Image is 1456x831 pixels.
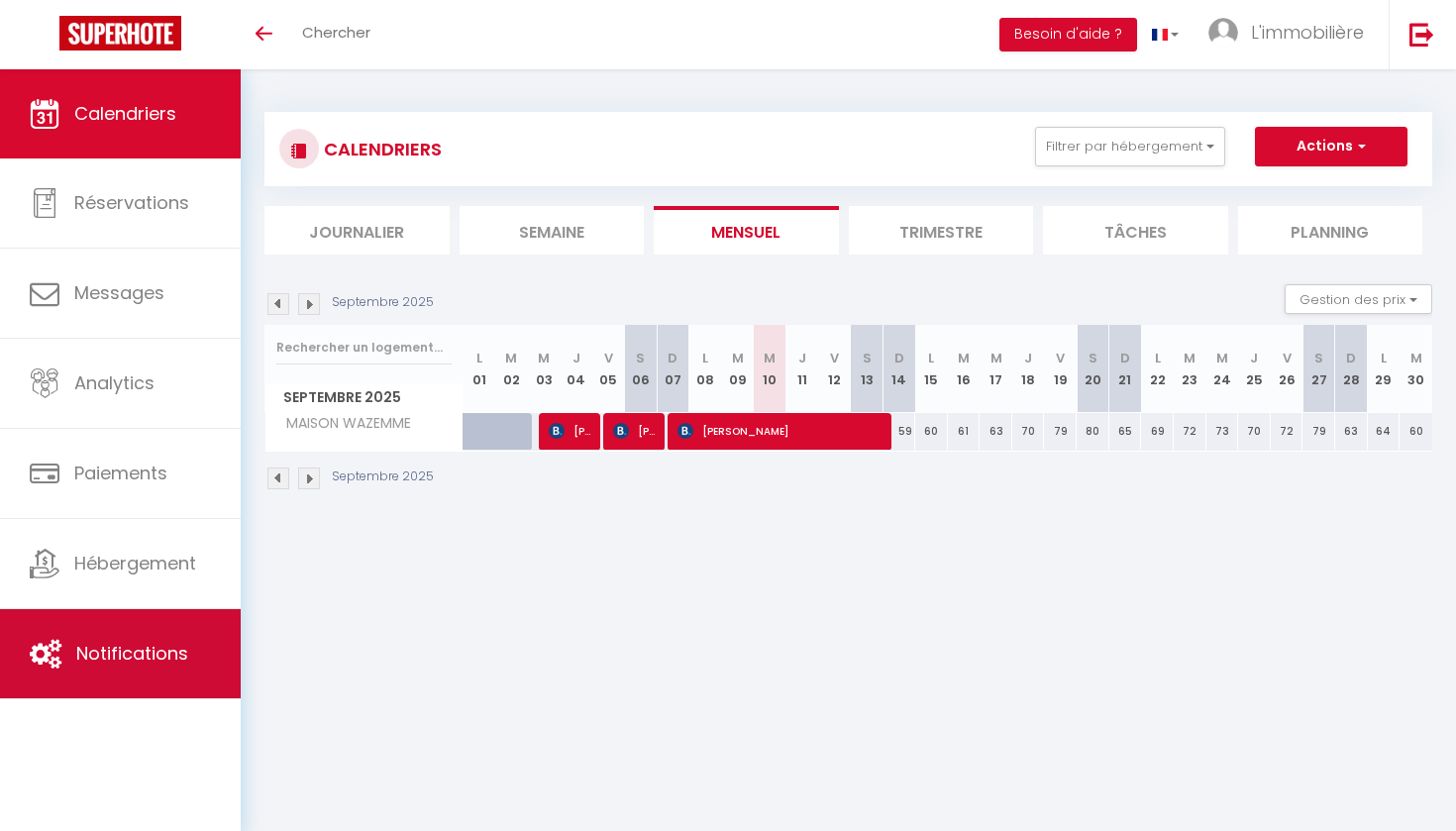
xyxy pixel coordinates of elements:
abbr: V [830,349,839,367]
div: 73 [1206,413,1239,450]
div: 70 [1238,413,1271,450]
th: 18 [1012,325,1045,413]
abbr: M [1216,349,1228,367]
th: 29 [1368,325,1401,413]
button: Ouvrir le widget de chat LiveChat [16,8,75,67]
li: Tâches [1043,206,1228,255]
th: 17 [980,325,1012,413]
abbr: D [668,349,677,367]
th: 12 [818,325,851,413]
button: Besoin d'aide ? [999,18,1137,52]
th: 23 [1174,325,1206,413]
p: Septembre 2025 [332,293,434,312]
span: L'immobilière [1251,20,1364,45]
div: 60 [915,413,948,450]
abbr: V [1283,349,1292,367]
abbr: S [863,349,872,367]
th: 30 [1400,325,1432,413]
div: 79 [1302,413,1335,450]
th: 03 [528,325,561,413]
th: 14 [883,325,915,413]
img: logout [1409,22,1434,47]
th: 20 [1077,325,1109,413]
th: 15 [915,325,948,413]
abbr: J [572,349,580,367]
button: Gestion des prix [1285,284,1432,314]
th: 27 [1302,325,1335,413]
button: Filtrer par hébergement [1035,127,1225,166]
abbr: S [1089,349,1097,367]
li: Planning [1238,206,1423,255]
abbr: J [798,349,806,367]
div: 72 [1271,413,1303,450]
abbr: J [1024,349,1032,367]
th: 25 [1238,325,1271,413]
th: 19 [1044,325,1077,413]
div: 60 [1400,413,1432,450]
div: 61 [948,413,981,450]
button: Actions [1255,127,1407,166]
abbr: D [894,349,904,367]
th: 10 [754,325,786,413]
div: 63 [1335,413,1368,450]
th: 02 [495,325,528,413]
abbr: L [702,349,708,367]
div: 79 [1044,413,1077,450]
abbr: M [538,349,550,367]
th: 07 [657,325,689,413]
th: 11 [786,325,819,413]
th: 26 [1271,325,1303,413]
abbr: S [1314,349,1323,367]
div: 65 [1109,413,1142,450]
span: Chercher [302,22,370,43]
span: Calendriers [74,101,176,126]
th: 22 [1141,325,1174,413]
span: Messages [74,280,164,305]
img: Super Booking [59,16,181,51]
th: 05 [592,325,625,413]
abbr: V [1056,349,1065,367]
abbr: V [604,349,613,367]
div: 70 [1012,413,1045,450]
abbr: M [732,349,744,367]
div: 69 [1141,413,1174,450]
abbr: D [1120,349,1130,367]
th: 09 [721,325,754,413]
abbr: D [1346,349,1356,367]
div: 59 [883,413,915,450]
abbr: M [505,349,517,367]
th: 21 [1109,325,1142,413]
abbr: M [990,349,1002,367]
span: Réservations [74,190,189,215]
input: Rechercher un logement... [276,330,452,365]
abbr: M [1184,349,1196,367]
div: 72 [1174,413,1206,450]
li: Semaine [460,206,645,255]
h3: CALENDRIERS [319,127,442,171]
li: Journalier [264,206,450,255]
div: 64 [1368,413,1401,450]
span: Analytics [74,370,155,395]
th: 04 [560,325,592,413]
p: Septembre 2025 [332,467,434,486]
div: 63 [980,413,1012,450]
th: 01 [464,325,496,413]
span: MAISON WAZEMME [268,413,416,435]
th: 13 [851,325,884,413]
th: 16 [948,325,981,413]
span: Paiements [74,461,167,485]
li: Trimestre [849,206,1034,255]
span: [PERSON_NAME] [549,412,592,450]
th: 08 [689,325,722,413]
div: 80 [1077,413,1109,450]
abbr: S [636,349,645,367]
abbr: J [1250,349,1258,367]
span: Septembre 2025 [265,383,463,412]
abbr: L [1155,349,1161,367]
li: Mensuel [654,206,839,255]
span: [PERSON_NAME] [613,412,657,450]
span: [PERSON_NAME] [677,412,884,450]
img: ... [1208,18,1238,48]
abbr: L [928,349,934,367]
abbr: M [764,349,776,367]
